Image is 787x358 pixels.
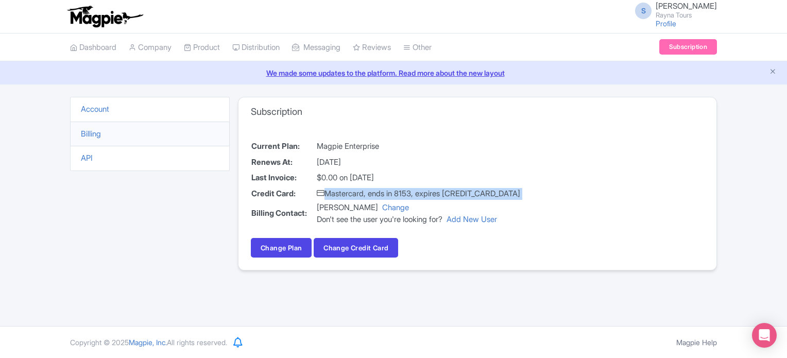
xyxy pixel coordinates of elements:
[184,33,220,62] a: Product
[656,19,676,28] a: Profile
[251,238,312,258] a: Change Plan
[314,238,398,258] button: Change Credit Card
[251,201,316,226] th: Billing Contact:
[317,214,520,226] div: Don't see the user you're looking for?
[316,170,521,186] td: $0.00 on [DATE]
[251,186,316,202] th: Credit Card:
[656,1,717,11] span: [PERSON_NAME]
[629,2,717,19] a: S [PERSON_NAME] Rayna Tours
[752,323,777,348] div: Open Intercom Messenger
[81,129,101,139] a: Billing
[447,214,497,224] a: Add New User
[316,186,521,202] td: Mastercard, ends in 8153, expires [CREDIT_CARD_DATA]
[70,33,116,62] a: Dashboard
[81,104,109,114] a: Account
[64,337,233,348] div: Copyright © 2025 All rights reserved.
[382,202,409,212] a: Change
[353,33,391,62] a: Reviews
[769,66,777,78] button: Close announcement
[656,12,717,19] small: Rayna Tours
[316,155,521,171] td: [DATE]
[251,155,316,171] th: Renews At:
[251,139,316,155] th: Current Plan:
[659,39,717,55] a: Subscription
[292,33,340,62] a: Messaging
[81,153,93,163] a: API
[129,338,167,347] span: Magpie, Inc.
[251,170,316,186] th: Last Invoice:
[316,201,521,226] td: [PERSON_NAME]
[251,106,302,117] h3: Subscription
[316,139,521,155] td: Magpie Enterprise
[65,5,145,28] img: logo-ab69f6fb50320c5b225c76a69d11143b.png
[6,67,781,78] a: We made some updates to the platform. Read more about the new layout
[676,338,717,347] a: Magpie Help
[403,33,432,62] a: Other
[129,33,172,62] a: Company
[232,33,280,62] a: Distribution
[635,3,652,19] span: S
